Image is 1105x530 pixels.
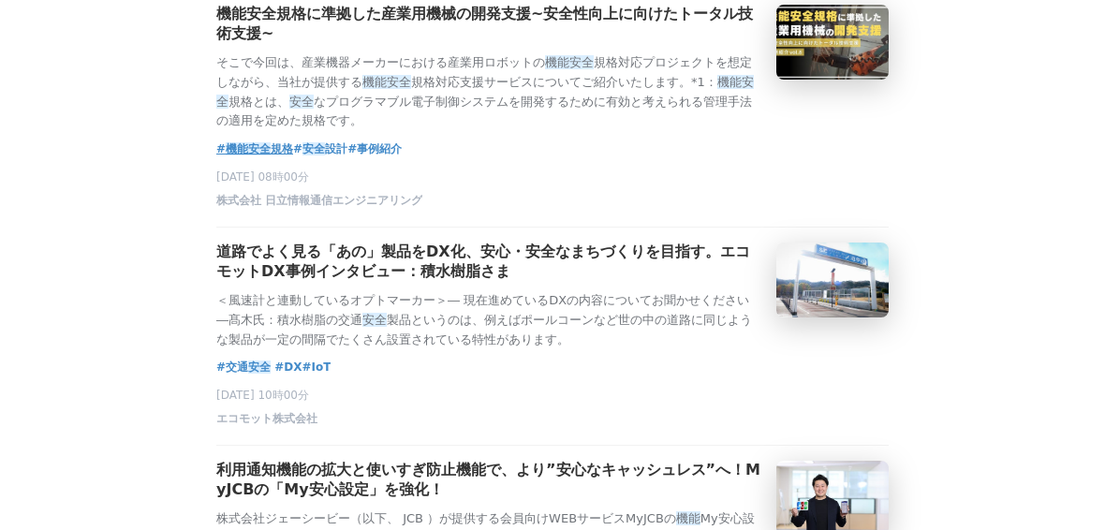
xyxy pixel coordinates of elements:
[216,193,422,209] span: 株式会社 日立情報通信エンジニアリング
[248,142,271,155] em: 安全
[347,140,402,158] a: #事例紹介
[216,140,293,158] a: #機能安全規格
[569,55,594,69] em: 安全
[216,5,761,44] h3: 機能安全規格に準拠した産業用機械の開発支援~安全性向上に向けたトータル技術支援~
[216,140,293,158] span: # 規格
[545,55,569,69] em: 機能
[216,358,274,376] span: #交通
[216,417,317,430] a: エコモット株式会社
[362,75,387,89] em: 機能
[274,358,302,376] a: #DX
[216,291,761,349] p: ＜風速計と連動しているオプトマーカー＞― 現在進めているDXの内容についてお聞かせください ―髙木氏：積水樹脂の交通 製品というのは、例えばポールコーンなど世の中の道路に同じような製品が一定の間...
[216,461,761,500] h3: 利用通知機能の拡大と使いすぎ防止機能で、より”安心なキャッシュレス”へ！MyJCBの「My安心設定」を強化！
[216,358,274,376] a: #交通安全
[216,53,761,131] p: そこで今回は、産業機器メーカーにおける産業用ロボットの 規格対応プロジェクトを想定しながら、当社が提供する 規格対応支援サービスについてご紹介いたします。*1： 規格とは、 なプログラマブル電子...
[302,142,325,155] em: 安全
[248,361,271,374] em: 安全
[362,313,387,327] em: 安全
[289,95,314,109] em: 安全
[216,388,889,404] p: [DATE] 10時00分
[216,243,761,282] h3: 道路でよく見る「あの」製品をDX化、安心・安全なまちづくりを目指す。エコモットDX事例インタビュー：積水樹脂さま
[293,140,347,158] a: #安全設計
[216,75,754,109] em: 安全
[216,411,317,427] span: エコモット株式会社
[387,75,411,89] em: 安全
[302,358,331,376] a: #IoT
[216,169,889,185] p: [DATE] 08時00分
[293,140,347,158] span: # 設計
[216,243,889,349] a: 道路でよく見る「あの」製品をDX化、安心・安全なまちづくりを目指す。エコモットDX事例インタビュー：積水樹脂さま＜風速計と連動しているオプトマーカー＞― 現在進めているDXの内容についてお聞かせ...
[226,142,248,155] em: 機能
[717,75,742,89] em: 機能
[676,511,700,525] em: 機能
[216,5,889,131] a: 機能安全規格に準拠した産業用機械の開発支援~安全性向上に向けたトータル技術支援~そこで今回は、産業機器メーカーにおける産業用ロボットの機能安全規格対応プロジェクトを想定しながら、当社が提供する機...
[216,199,422,212] a: 株式会社 日立情報通信エンジニアリング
